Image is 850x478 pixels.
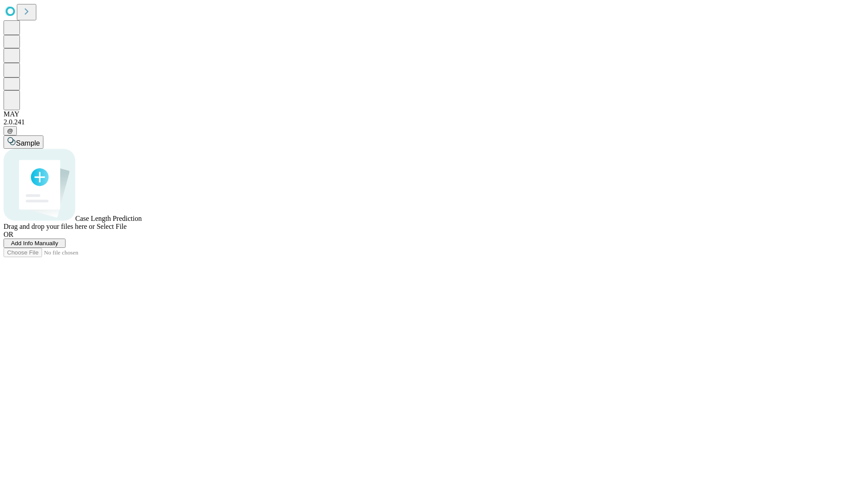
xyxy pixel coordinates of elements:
span: Drag and drop your files here or [4,223,95,230]
span: Select File [97,223,127,230]
button: @ [4,126,17,135]
button: Add Info Manually [4,239,66,248]
span: OR [4,231,13,238]
span: Sample [16,139,40,147]
div: MAY [4,110,846,118]
span: @ [7,127,13,134]
div: 2.0.241 [4,118,846,126]
button: Sample [4,135,43,149]
span: Add Info Manually [11,240,58,247]
span: Case Length Prediction [75,215,142,222]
